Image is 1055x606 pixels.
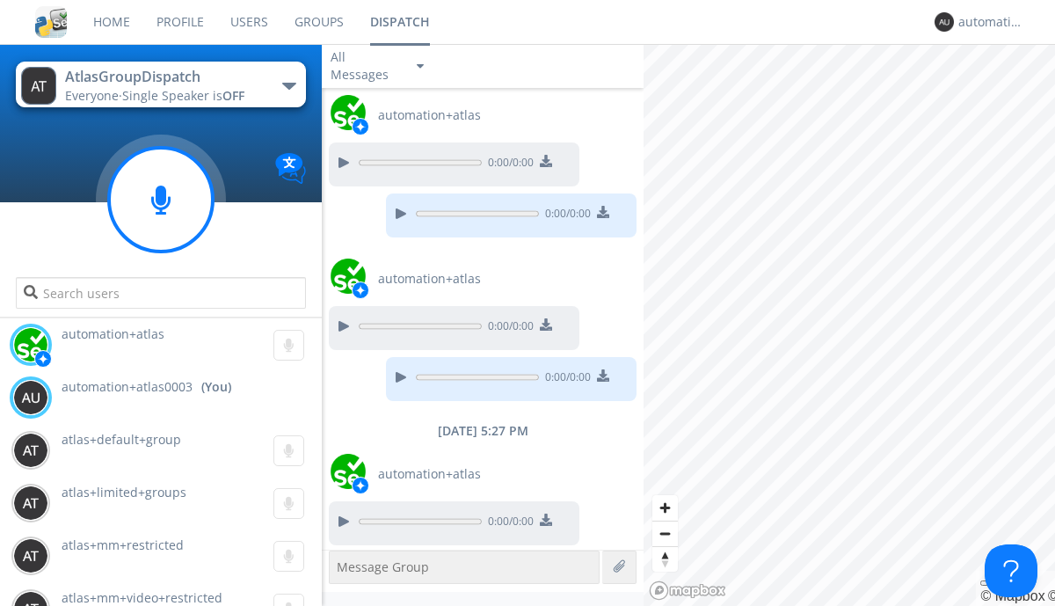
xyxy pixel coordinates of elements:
[13,433,48,468] img: 373638.png
[65,87,263,105] div: Everyone ·
[539,206,591,225] span: 0:00 / 0:00
[13,538,48,573] img: 373638.png
[331,259,366,294] img: d2d01cd9b4174d08988066c6d424eccd
[482,318,534,338] span: 0:00 / 0:00
[13,327,48,362] img: d2d01cd9b4174d08988066c6d424eccd
[540,155,552,167] img: download media button
[482,155,534,174] span: 0:00 / 0:00
[331,95,366,130] img: d2d01cd9b4174d08988066c6d424eccd
[980,580,994,586] button: Toggle attribution
[201,378,231,396] div: (You)
[649,580,726,601] a: Mapbox logo
[331,454,366,489] img: d2d01cd9b4174d08988066c6d424eccd
[935,12,954,32] img: 373638.png
[540,318,552,331] img: download media button
[62,537,184,553] span: atlas+mm+restricted
[597,369,609,382] img: download media button
[222,87,244,104] span: OFF
[21,67,56,105] img: 373638.png
[652,547,678,572] span: Reset bearing to north
[652,546,678,572] button: Reset bearing to north
[122,87,244,104] span: Single Speaker is
[958,13,1024,31] div: automation+atlas0003
[62,325,164,342] span: automation+atlas
[378,465,481,483] span: automation+atlas
[378,270,481,288] span: automation+atlas
[378,106,481,124] span: automation+atlas
[322,422,644,440] div: [DATE] 5:27 PM
[13,486,48,521] img: 373638.png
[16,277,305,309] input: Search users
[417,64,424,69] img: caret-down-sm.svg
[35,6,67,38] img: cddb5a64eb264b2086981ab96f4c1ba7
[539,369,591,389] span: 0:00 / 0:00
[652,521,678,546] button: Zoom out
[16,62,305,107] button: AtlasGroupDispatchEveryone·Single Speaker isOFF
[62,589,222,606] span: atlas+mm+video+restricted
[482,514,534,533] span: 0:00 / 0:00
[985,544,1037,597] iframe: Toggle Customer Support
[62,484,186,500] span: atlas+limited+groups
[275,153,306,184] img: Translation enabled
[62,378,193,396] span: automation+atlas0003
[597,206,609,218] img: download media button
[540,514,552,526] img: download media button
[62,431,181,448] span: atlas+default+group
[980,588,1044,603] a: Mapbox
[652,495,678,521] button: Zoom in
[331,48,401,84] div: All Messages
[13,380,48,415] img: 373638.png
[65,67,263,87] div: AtlasGroupDispatch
